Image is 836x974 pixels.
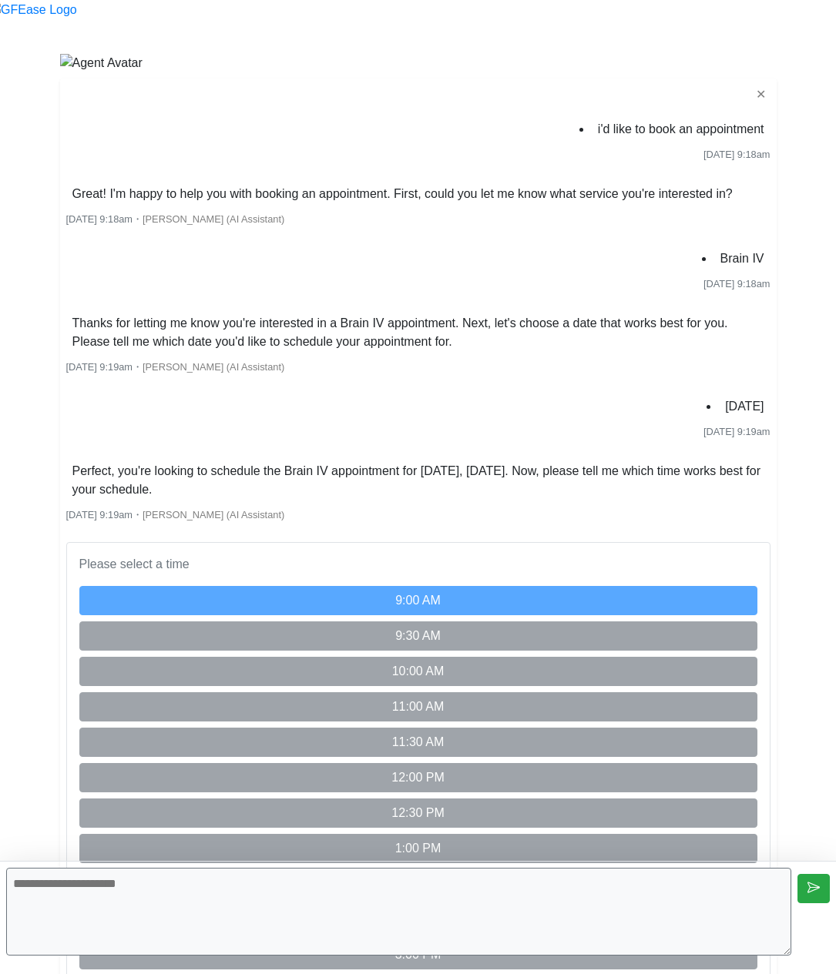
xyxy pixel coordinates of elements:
[703,149,771,160] span: [DATE] 9:18am
[79,692,757,721] button: 11:00 AM
[719,394,770,419] li: [DATE]
[143,213,284,225] span: [PERSON_NAME] (AI Assistant)
[79,763,757,792] button: 12:00 PM
[79,834,757,863] button: 1:00 PM
[66,311,771,354] li: Thanks for letting me know you're interested in a Brain IV appointment. Next, let's choose a date...
[66,182,739,206] li: Great! I'm happy to help you with booking an appointment. First, could you let me know what servi...
[703,278,771,290] span: [DATE] 9:18am
[60,54,143,72] img: Agent Avatar
[66,509,285,520] small: ・
[143,509,284,520] span: [PERSON_NAME] (AI Assistant)
[79,586,757,615] button: 9:00 AM
[79,621,757,651] button: 9:30 AM
[66,213,133,225] span: [DATE] 9:18am
[66,361,285,373] small: ・
[143,361,284,373] span: [PERSON_NAME] (AI Assistant)
[79,798,757,828] button: 12:30 PM
[751,85,771,105] button: ✕
[79,555,757,574] p: Please select a time
[703,426,771,437] span: [DATE] 9:19am
[66,509,133,520] span: [DATE] 9:19am
[66,459,771,502] li: Perfect, you're looking to schedule the Brain IV appointment for [DATE], [DATE]. Now, please tell...
[66,361,133,373] span: [DATE] 9:19am
[592,117,771,142] li: i'd like to book an appointment
[79,657,757,686] button: 10:00 AM
[79,728,757,757] button: 11:30 AM
[66,213,285,225] small: ・
[714,246,771,271] li: Brain IV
